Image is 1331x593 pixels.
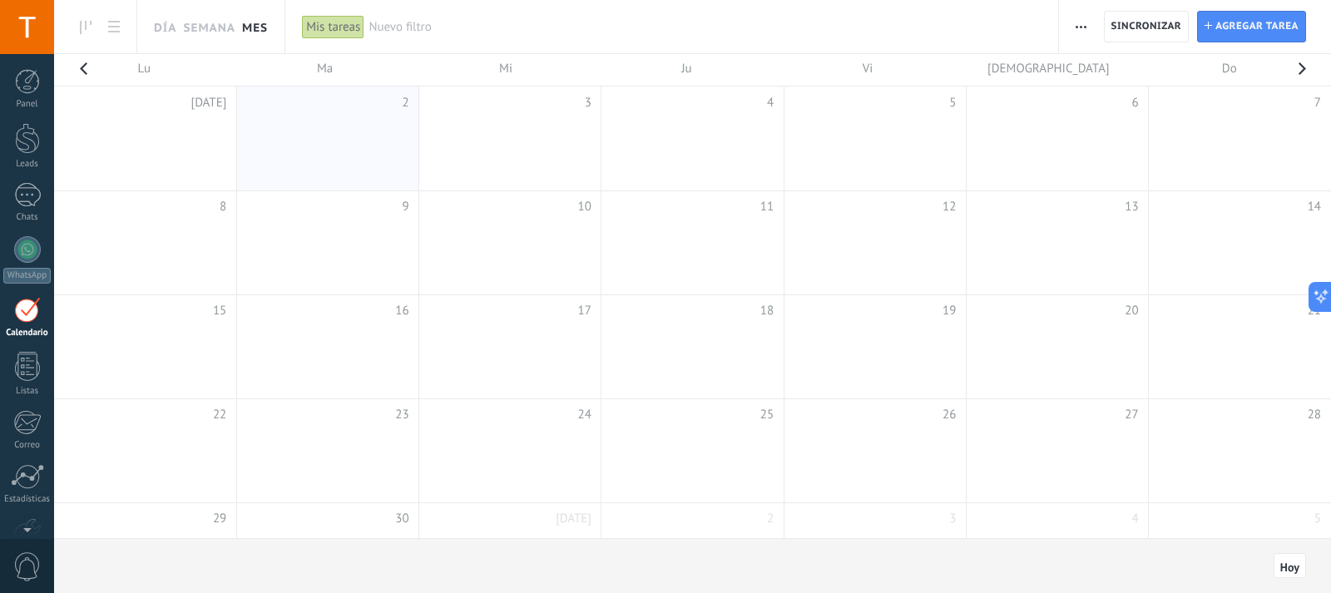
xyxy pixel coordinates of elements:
span: Agregar tarea [1215,12,1299,42]
div: Panel [3,99,52,110]
td: 4 [601,86,784,111]
div: Listas [3,386,52,397]
span: [DATE] [429,511,591,526]
button: Agregar tarea [1197,11,1306,42]
td: 17 [419,294,601,319]
td: 5 [784,86,966,111]
td: 26 [784,398,966,423]
td: 3 [784,502,966,527]
div: Calendario [3,328,52,339]
td: 7 [1149,86,1331,111]
td: 25 [601,398,784,423]
span: [DATE] [64,95,226,111]
td: 15 [54,294,236,319]
span: Nuevo filtro [369,19,1041,35]
button: Hoy [1274,553,1306,578]
td: 29 [54,502,236,527]
td: 1 [54,86,236,111]
td: 10 [419,190,601,215]
td: 20 [966,294,1148,319]
div: Leads [3,159,52,170]
div: Mis tareas [302,15,364,39]
td: 1 [419,502,601,527]
td: 2 [601,502,784,527]
div: WhatsApp [3,268,51,284]
td: 19 [784,294,966,319]
a: To-do line [72,11,100,43]
button: Sincronizar [1104,11,1190,42]
td: 21 [1149,294,1331,319]
span: Sincronizar [1111,22,1182,32]
td: 4 [966,502,1148,527]
a: To-do list [100,11,128,43]
td: 23 [236,398,418,423]
td: 9 [236,190,418,215]
td: 5 [1149,502,1331,527]
td: 16 [236,294,418,319]
td: 3 [419,86,601,111]
td: 28 [1149,398,1331,423]
div: Estadísticas [3,494,52,505]
td: 2 [236,86,418,111]
td: 13 [966,190,1148,215]
td: 14 [1149,190,1331,215]
td: 8 [54,190,236,215]
td: 18 [601,294,784,319]
td: 6 [966,86,1148,111]
div: Correo [3,440,52,451]
td: 12 [784,190,966,215]
button: Más [1069,11,1093,42]
td: 22 [54,398,236,423]
td: 27 [966,398,1148,423]
td: 24 [419,398,601,423]
td: 30 [236,502,418,527]
span: Hoy [1280,561,1299,573]
td: 11 [601,190,784,215]
div: Chats [3,212,52,223]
